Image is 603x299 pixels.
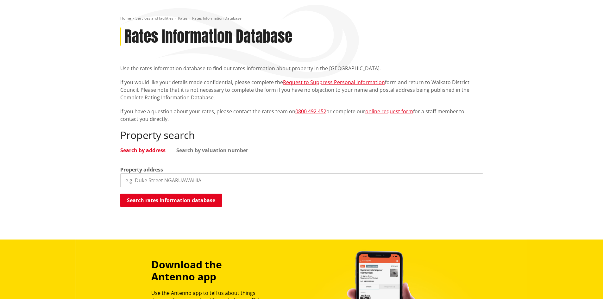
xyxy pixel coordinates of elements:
iframe: Messenger Launcher [574,272,597,295]
a: Search by address [120,148,166,153]
span: Rates Information Database [192,16,242,21]
a: 0800 492 452 [295,108,326,115]
h2: Property search [120,129,483,141]
nav: breadcrumb [120,16,483,21]
a: Rates [178,16,188,21]
p: If you have a question about your rates, please contact the rates team on or complete our for a s... [120,108,483,123]
p: If you would like your details made confidential, please complete the form and return to Waikato ... [120,78,483,101]
h3: Download the Antenno app [151,259,266,283]
a: Services and facilities [135,16,173,21]
label: Property address [120,166,163,173]
a: Home [120,16,131,21]
input: e.g. Duke Street NGARUAWAHIA [120,173,483,187]
p: Use the rates information database to find out rates information about property in the [GEOGRAPHI... [120,65,483,72]
h1: Rates Information Database [124,28,292,46]
a: online request form [365,108,413,115]
button: Search rates information database [120,194,222,207]
a: Request to Suppress Personal Information [283,79,385,86]
a: Search by valuation number [176,148,248,153]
